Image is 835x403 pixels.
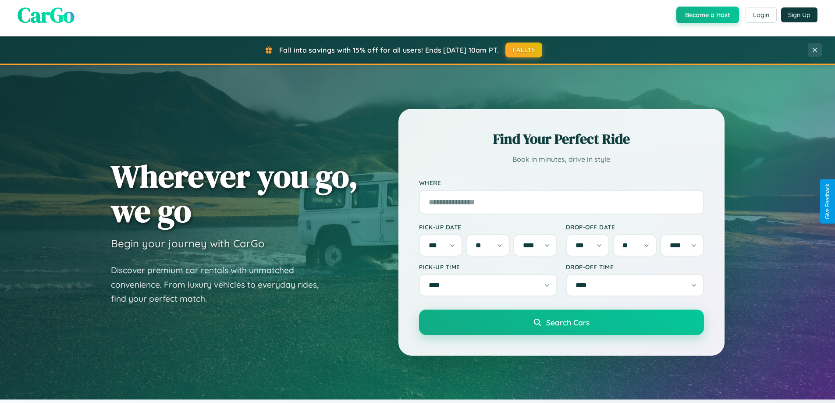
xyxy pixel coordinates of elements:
label: Drop-off Date [566,223,704,231]
button: Sign Up [781,7,817,22]
h2: Find Your Perfect Ride [419,129,704,149]
h3: Begin your journey with CarGo [111,237,265,250]
label: Where [419,179,704,186]
label: Pick-up Date [419,223,557,231]
button: FALL15 [505,43,542,57]
button: Login [746,7,777,23]
button: Become a Host [676,7,739,23]
p: Book in minutes, drive in style [419,153,704,166]
button: Search Cars [419,310,704,335]
label: Pick-up Time [419,263,557,271]
span: CarGo [18,0,75,29]
p: Discover premium car rentals with unmatched convenience. From luxury vehicles to everyday rides, ... [111,263,330,306]
span: Fall into savings with 15% off for all users! Ends [DATE] 10am PT. [279,46,499,54]
label: Drop-off Time [566,263,704,271]
div: Give Feedback [824,184,831,219]
span: Search Cars [546,317,590,327]
h1: Wherever you go, we go [111,159,358,228]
